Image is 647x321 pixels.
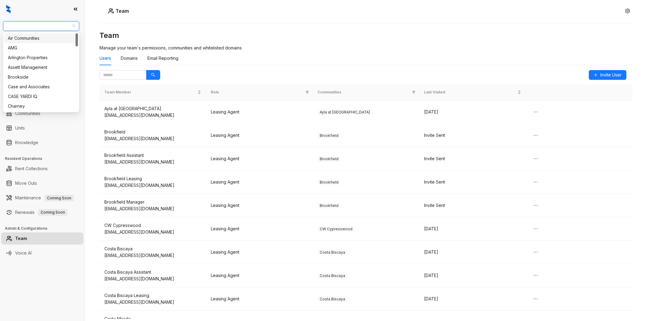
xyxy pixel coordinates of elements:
td: Leasing Agent [206,171,312,194]
div: Users [99,55,111,62]
div: Assett Management [8,64,74,71]
span: Brookfield [318,203,341,209]
span: Coming Soon [45,195,74,201]
div: AMG [8,45,74,51]
div: Brookfield Leasing [104,175,201,182]
span: Coming Soon [38,209,67,216]
th: Team Member [99,84,206,100]
span: Communities [318,90,409,95]
img: logo [6,5,11,13]
span: Manage your team's permissions, communities and whitelisted domains [99,45,242,50]
div: [DATE] [424,296,521,302]
span: Costa Biscaya [318,249,347,255]
div: Brookside [4,72,78,82]
span: Brookfield [318,133,341,139]
li: Maintenance [1,192,83,204]
span: filter [412,90,416,94]
li: Collections [1,81,83,93]
td: Leasing Agent [206,264,312,287]
div: Brookfield Assistant [104,152,201,159]
li: Team [1,232,83,245]
a: Voice AI [15,247,32,259]
div: Invite Sent [424,132,521,139]
span: ellipsis [533,180,538,184]
div: Assett Management [4,63,78,72]
a: Rent Collections [15,163,48,175]
span: filter [304,88,310,96]
div: Ayla at [GEOGRAPHIC_DATA] [104,105,201,112]
div: AMG [4,43,78,53]
span: Costa Biscaya [318,273,347,279]
div: [EMAIL_ADDRESS][DOMAIN_NAME] [104,112,201,119]
div: Costa Biscaya [104,245,201,252]
span: CW Cypresswood [318,226,355,232]
li: Knowledge [1,137,83,149]
span: Costa Biscaya [318,296,347,302]
div: Case and Associates [4,82,78,92]
span: filter [305,90,309,94]
div: Costa Biscaya Leasing [104,292,201,299]
a: RenewalsComing Soon [15,206,67,218]
div: [DATE] [424,249,521,255]
span: ellipsis [533,250,538,255]
span: Ayla at [GEOGRAPHIC_DATA] [318,109,372,115]
div: Brookfield [104,129,201,135]
li: Voice AI [1,247,83,259]
h3: Admin & Configurations [5,226,85,231]
h5: Team [114,7,129,15]
li: Leads [1,41,83,53]
span: Invite User [600,72,622,78]
a: Units [15,122,25,134]
li: Renewals [1,206,83,218]
li: Communities [1,107,83,120]
td: Leasing Agent [206,194,312,217]
div: Domains [121,55,138,62]
td: Leasing Agent [206,100,312,124]
span: filter [411,88,417,96]
li: Move Outs [1,177,83,189]
div: [EMAIL_ADDRESS][DOMAIN_NAME] [104,275,201,282]
div: Charney [8,103,74,110]
span: ellipsis [533,203,538,208]
span: Brookfield [318,156,341,162]
div: Costa Biscaya Assistant [104,269,201,275]
div: [EMAIL_ADDRESS][DOMAIN_NAME] [104,182,201,189]
div: [EMAIL_ADDRESS][DOMAIN_NAME] [104,205,201,212]
div: Arlington Properties [4,53,78,63]
div: Invite Sent [424,202,521,209]
div: [EMAIL_ADDRESS][DOMAIN_NAME] [104,299,201,306]
div: Charney [4,101,78,111]
span: ellipsis [533,110,538,114]
div: Air Communities [8,35,74,42]
a: Communities [15,107,40,120]
div: Email Reporting [147,55,178,62]
td: Leasing Agent [206,241,312,264]
div: CASE YARDI IQ [8,93,74,100]
td: Leasing Agent [206,147,312,171]
div: [DATE] [424,272,521,279]
div: Brookside [8,74,74,80]
div: Case and Associates [8,83,74,90]
li: Rent Collections [1,163,83,175]
span: ellipsis [533,273,538,278]
div: Brookfield Manager [104,199,201,205]
td: Leasing Agent [206,217,312,241]
img: Users [108,8,114,14]
span: United Apartment Group [7,22,76,31]
div: [EMAIL_ADDRESS][DOMAIN_NAME] [104,159,201,165]
span: search [151,73,155,77]
span: Team Member [104,90,196,95]
span: ellipsis [533,156,538,161]
td: Leasing Agent [206,124,312,147]
div: Invite Sent [424,155,521,162]
div: Air Communities [4,33,78,43]
div: [DATE] [424,109,521,115]
td: Leasing Agent [206,287,312,311]
div: [DATE] [424,225,521,232]
div: CW Cypresswood [104,222,201,229]
div: [EMAIL_ADDRESS][DOMAIN_NAME] [104,135,201,142]
div: CASE YARDI IQ [4,92,78,101]
span: plus [594,73,598,77]
div: Invite Sent [424,179,521,185]
span: setting [625,8,630,13]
